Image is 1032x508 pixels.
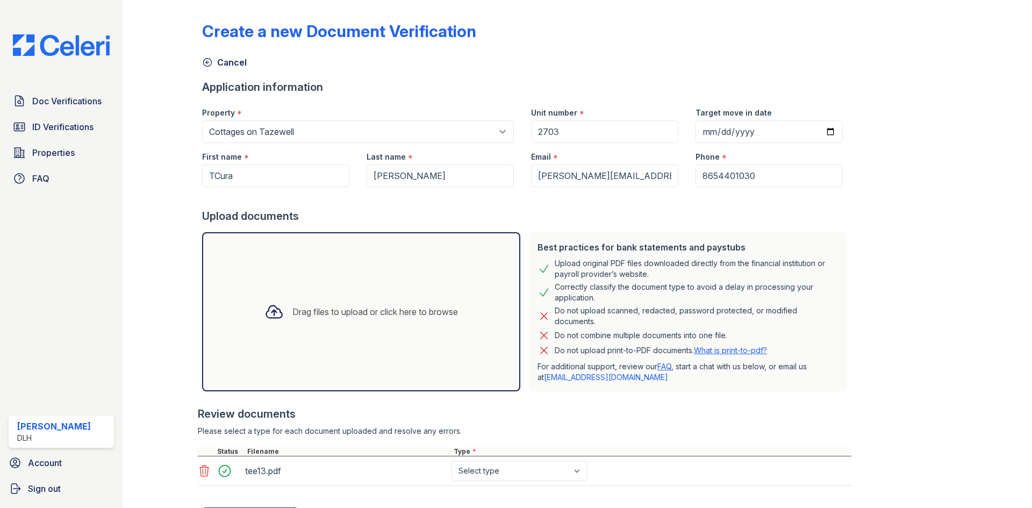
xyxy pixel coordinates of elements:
label: First name [202,152,242,162]
label: Last name [367,152,406,162]
span: Properties [32,146,75,159]
div: Filename [245,447,451,456]
a: Doc Verifications [9,90,114,112]
label: Email [531,152,551,162]
div: Best practices for bank statements and paystubs [537,241,838,254]
div: Do not upload scanned, redacted, password protected, or modified documents. [555,305,838,327]
a: Cancel [202,56,247,69]
div: [PERSON_NAME] [17,420,91,433]
div: Upload documents [202,209,851,224]
div: Review documents [198,406,851,421]
a: Account [4,452,118,474]
div: Drag files to upload or click here to browse [292,305,458,318]
div: Please select a type for each document uploaded and resolve any errors. [198,426,851,437]
label: Phone [696,152,720,162]
div: Application information [202,80,851,95]
div: Create a new Document Verification [202,22,476,41]
p: Do not upload print-to-PDF documents. [555,345,767,356]
div: Upload original PDF files downloaded directly from the financial institution or payroll provider’... [555,258,838,280]
div: tee13.pdf [245,462,447,480]
span: Doc Verifications [32,95,102,108]
div: DLH [17,433,91,443]
a: FAQ [9,168,114,189]
div: Type [451,447,851,456]
span: FAQ [32,172,49,185]
label: Property [202,108,235,118]
a: Sign out [4,478,118,499]
span: ID Verifications [32,120,94,133]
a: What is print-to-pdf? [694,346,767,355]
div: Status [215,447,245,456]
a: [EMAIL_ADDRESS][DOMAIN_NAME] [544,373,668,382]
a: ID Verifications [9,116,114,138]
img: CE_Logo_Blue-a8612792a0a2168367f1c8372b55b34899dd931a85d93a1a3d3e32e68fde9ad4.png [4,34,118,56]
span: Account [28,456,62,469]
label: Target move in date [696,108,772,118]
div: Do not combine multiple documents into one file. [555,329,727,342]
div: Correctly classify the document type to avoid a delay in processing your application. [555,282,838,303]
a: Properties [9,142,114,163]
a: FAQ [657,362,671,371]
label: Unit number [531,108,577,118]
p: For additional support, review our , start a chat with us below, or email us at [537,361,838,383]
span: Sign out [28,482,61,495]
